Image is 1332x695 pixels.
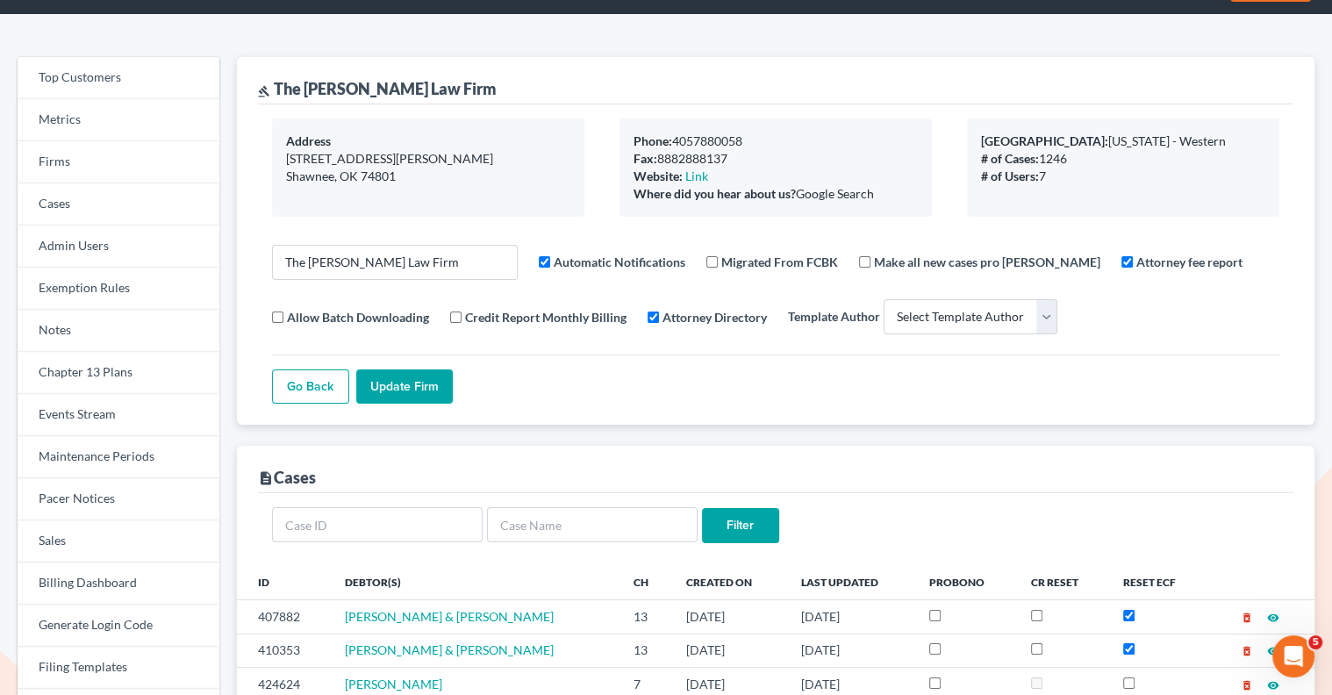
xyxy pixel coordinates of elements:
th: Created On [672,564,787,599]
div: Google Search [634,185,918,203]
td: [DATE] [672,600,787,634]
b: Address [286,133,331,148]
label: Automatic Notifications [554,253,685,271]
a: visibility [1267,677,1279,691]
b: Fax: [634,151,657,166]
a: Filing Templates [18,647,219,689]
label: Attorney Directory [662,308,767,326]
a: Link [685,168,708,183]
a: [PERSON_NAME] [345,677,442,691]
div: [US_STATE] - Western [981,133,1265,150]
div: Cases [258,467,316,488]
label: Credit Report Monthly Billing [465,308,627,326]
a: Exemption Rules [18,268,219,310]
a: Notes [18,310,219,352]
td: 13 [619,600,672,634]
a: Events Stream [18,394,219,436]
a: Admin Users [18,226,219,268]
th: Last Updated [787,564,915,599]
i: visibility [1267,645,1279,657]
th: CR Reset [1017,564,1109,599]
div: 4057880058 [634,133,918,150]
label: Migrated From FCBK [721,253,838,271]
i: description [258,470,274,486]
b: Where did you hear about us? [634,186,796,201]
a: visibility [1267,642,1279,657]
a: [PERSON_NAME] & [PERSON_NAME] [345,609,554,624]
b: # of Cases: [981,151,1039,166]
div: [STREET_ADDRESS][PERSON_NAME] [286,150,570,168]
b: # of Users: [981,168,1039,183]
i: delete_forever [1241,679,1253,691]
label: Allow Batch Downloading [287,308,429,326]
a: delete_forever [1241,677,1253,691]
a: delete_forever [1241,609,1253,624]
a: Billing Dashboard [18,562,219,605]
iframe: Intercom live chat [1272,635,1314,677]
a: Chapter 13 Plans [18,352,219,394]
i: visibility [1267,612,1279,624]
input: Filter [702,508,779,543]
td: 410353 [237,634,331,667]
i: visibility [1267,679,1279,691]
a: [PERSON_NAME] & [PERSON_NAME] [345,642,554,657]
a: Metrics [18,99,219,141]
i: delete_forever [1241,645,1253,657]
td: 407882 [237,600,331,634]
a: Firms [18,141,219,183]
i: gavel [258,85,270,97]
a: visibility [1267,609,1279,624]
td: [DATE] [672,634,787,667]
input: Case ID [272,507,483,542]
td: [DATE] [787,600,915,634]
a: Generate Login Code [18,605,219,647]
input: Update Firm [356,369,453,405]
a: Pacer Notices [18,478,219,520]
label: Template Author [788,307,880,326]
a: Cases [18,183,219,226]
th: ID [237,564,331,599]
th: Reset ECF [1109,564,1207,599]
label: Make all new cases pro [PERSON_NAME] [874,253,1100,271]
span: 5 [1308,635,1322,649]
input: Case Name [487,507,698,542]
a: Top Customers [18,57,219,99]
div: 1246 [981,150,1265,168]
div: Shawnee, OK 74801 [286,168,570,185]
th: Debtor(s) [331,564,619,599]
b: Phone: [634,133,672,148]
th: Ch [619,564,672,599]
div: 8882888137 [634,150,918,168]
a: Sales [18,520,219,562]
td: [DATE] [787,634,915,667]
a: Go Back [272,369,349,405]
i: delete_forever [1241,612,1253,624]
th: ProBono [915,564,1017,599]
td: 13 [619,634,672,667]
a: Maintenance Periods [18,436,219,478]
b: [GEOGRAPHIC_DATA]: [981,133,1108,148]
a: delete_forever [1241,642,1253,657]
label: Attorney fee report [1136,253,1242,271]
div: 7 [981,168,1265,185]
b: Website: [634,168,683,183]
div: The [PERSON_NAME] Law Firm [258,78,497,99]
